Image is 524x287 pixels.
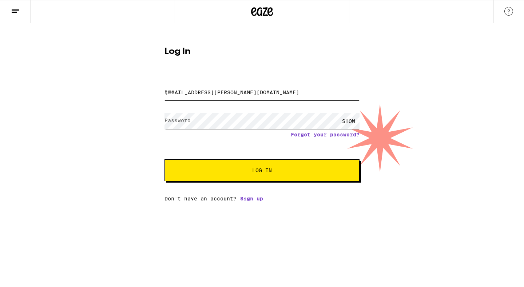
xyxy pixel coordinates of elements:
[164,47,360,56] h1: Log In
[338,113,360,129] div: SHOW
[164,196,360,202] div: Don't have an account?
[164,117,191,123] label: Password
[164,159,360,181] button: Log In
[164,89,181,95] label: Email
[291,132,360,137] a: Forgot your password?
[164,84,360,100] input: Email
[240,196,263,202] a: Sign up
[252,168,272,173] span: Log In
